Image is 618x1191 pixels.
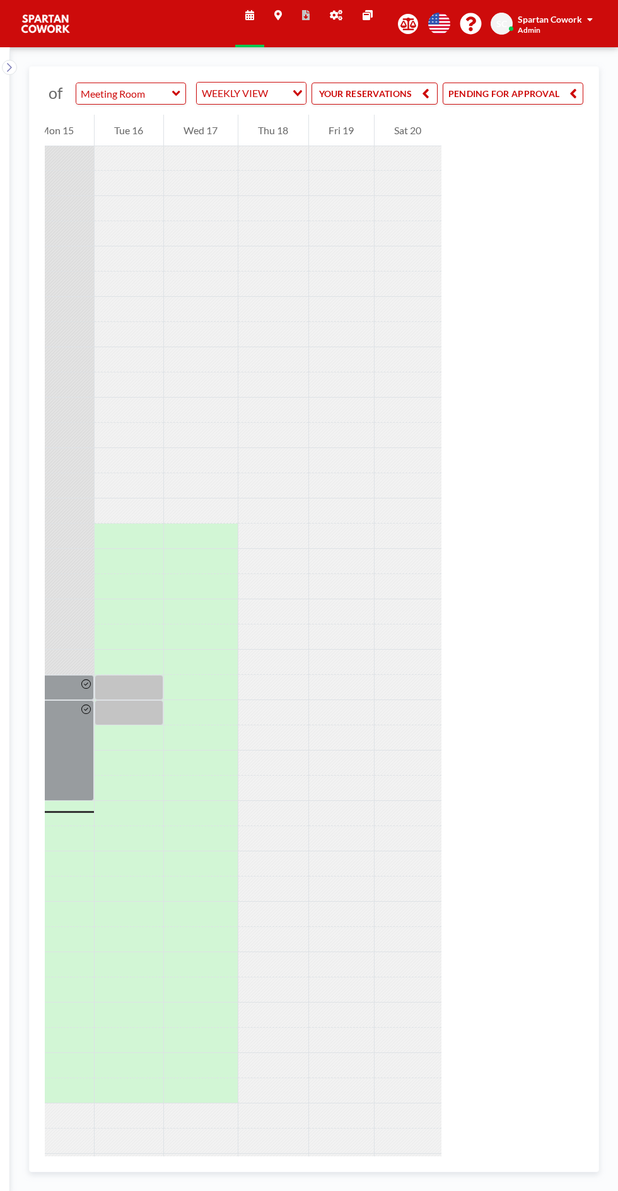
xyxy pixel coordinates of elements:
button: PENDING FOR APPROVAL [443,83,583,105]
input: Meeting Room [76,83,173,104]
div: Wed 17 [164,115,238,146]
span: Spartan Cowork [518,14,582,25]
div: Thu 18 [238,115,308,146]
div: Sat 20 [375,115,441,146]
input: Search for option [272,85,285,101]
span: of [49,83,62,103]
span: WEEKLY VIEW [199,85,271,101]
div: Search for option [197,83,306,104]
div: Fri 19 [309,115,374,146]
span: SC [496,18,507,30]
div: Mon 15 [20,115,94,146]
span: Admin [518,25,540,35]
button: YOUR RESERVATIONS [312,83,438,105]
img: organization-logo [20,11,71,37]
div: Tue 16 [95,115,163,146]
